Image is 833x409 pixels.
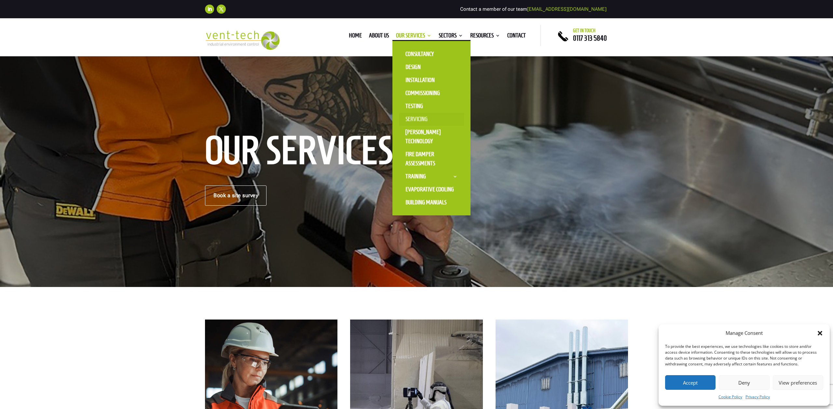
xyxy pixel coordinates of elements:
[817,330,823,336] div: Close dialog
[460,6,607,12] span: Contact a member of our team
[399,48,464,61] a: Consultancy
[205,135,416,169] h1: Our Services
[773,375,823,390] button: View preferences
[439,33,463,40] a: Sectors
[399,196,464,209] a: Building Manuals
[527,6,607,12] a: [EMAIL_ADDRESS][DOMAIN_NAME]
[507,33,526,40] a: Contact
[399,74,464,87] a: Installation
[745,393,770,401] a: Privacy Policy
[217,5,226,14] a: Follow on X
[399,100,464,113] a: Testing
[399,87,464,100] a: Commissioning
[369,33,389,40] a: About us
[399,61,464,74] a: Design
[399,183,464,196] a: Evaporative Cooling
[349,33,362,40] a: Home
[205,185,266,206] a: Book a site survey
[665,375,716,390] button: Accept
[573,28,595,33] span: Get in touch
[719,375,769,390] button: Deny
[665,344,823,367] div: To provide the best experiences, we use technologies like cookies to store and/or access device i...
[718,393,742,401] a: Cookie Policy
[399,126,464,148] a: [PERSON_NAME] Technology
[470,33,500,40] a: Resources
[399,148,464,170] a: Fire Damper Assessments
[726,329,763,337] div: Manage Consent
[573,34,607,42] a: 0117 313 5840
[205,31,280,50] img: 2023-09-27T08_35_16.549ZVENT-TECH---Clear-background
[396,33,431,40] a: Our Services
[399,170,464,183] a: Training
[205,5,214,14] a: Follow on LinkedIn
[399,113,464,126] a: Servicing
